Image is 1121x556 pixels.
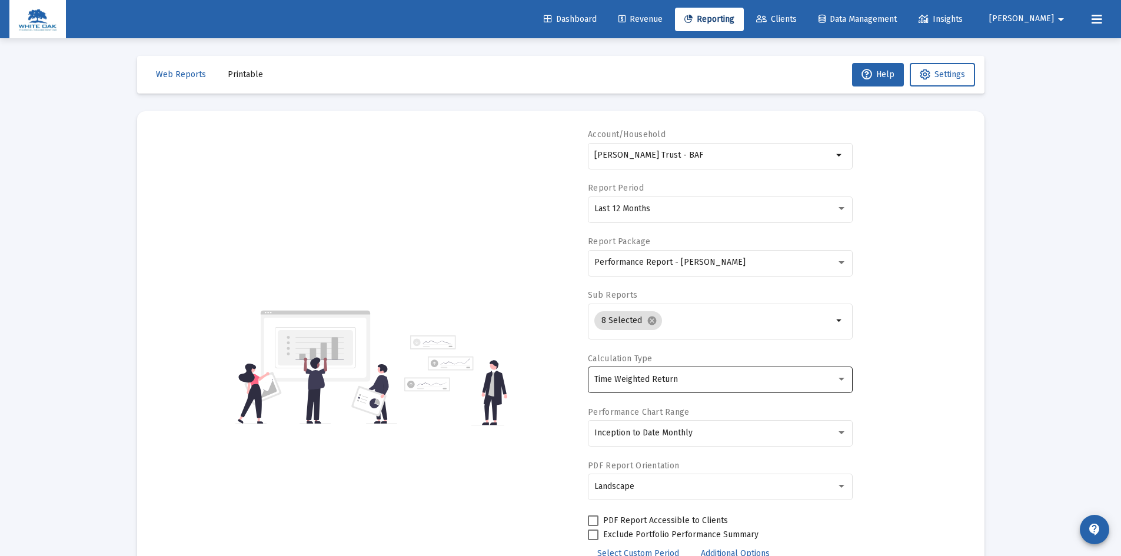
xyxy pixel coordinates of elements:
[588,354,652,364] label: Calculation Type
[833,314,847,328] mat-icon: arrow_drop_down
[588,407,689,417] label: Performance Chart Range
[603,514,728,528] span: PDF Report Accessible to Clients
[594,204,650,214] span: Last 12 Months
[218,63,272,86] button: Printable
[228,69,263,79] span: Printable
[235,309,397,425] img: reporting
[919,14,963,24] span: Insights
[594,257,746,267] span: Performance Report - [PERSON_NAME]
[809,8,906,31] a: Data Management
[588,237,650,247] label: Report Package
[833,148,847,162] mat-icon: arrow_drop_down
[588,183,644,193] label: Report Period
[588,290,637,300] label: Sub Reports
[934,69,965,79] span: Settings
[861,69,894,79] span: Help
[544,14,597,24] span: Dashboard
[618,14,663,24] span: Revenue
[594,481,634,491] span: Landscape
[594,151,833,160] input: Search or select an account or household
[404,335,507,425] img: reporting-alt
[588,129,666,139] label: Account/Household
[534,8,606,31] a: Dashboard
[684,14,734,24] span: Reporting
[594,428,693,438] span: Inception to Date Monthly
[909,8,972,31] a: Insights
[675,8,744,31] a: Reporting
[18,8,57,31] img: Dashboard
[609,8,672,31] a: Revenue
[594,309,833,332] mat-chip-list: Selection
[819,14,897,24] span: Data Management
[156,69,206,79] span: Web Reports
[1087,522,1102,537] mat-icon: contact_support
[756,14,797,24] span: Clients
[147,63,215,86] button: Web Reports
[910,63,975,86] button: Settings
[747,8,806,31] a: Clients
[603,528,759,542] span: Exclude Portfolio Performance Summary
[588,461,679,471] label: PDF Report Orientation
[1054,8,1068,31] mat-icon: arrow_drop_down
[975,7,1082,31] button: [PERSON_NAME]
[647,315,657,326] mat-icon: cancel
[989,14,1054,24] span: [PERSON_NAME]
[594,374,678,384] span: Time Weighted Return
[594,311,662,330] mat-chip: 8 Selected
[852,63,904,86] button: Help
